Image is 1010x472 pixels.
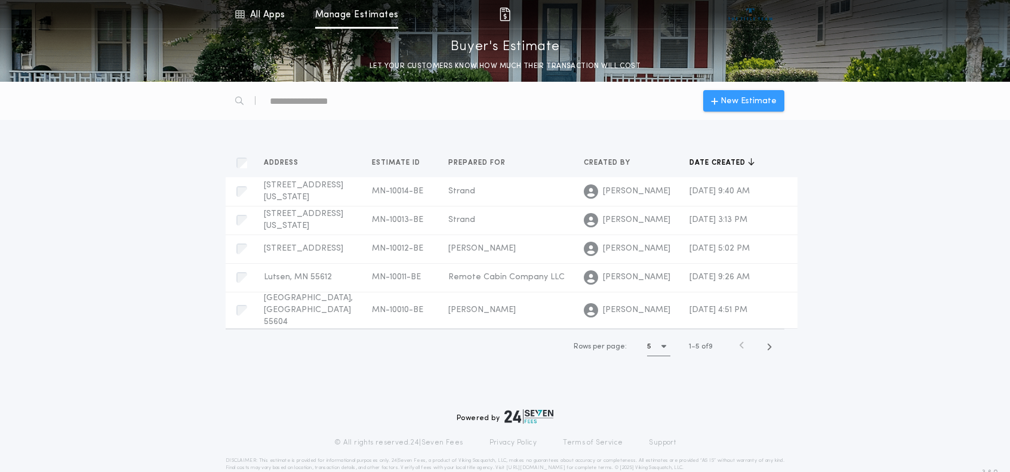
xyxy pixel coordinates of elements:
button: New Estimate [703,90,784,112]
span: Rows per page: [574,343,627,350]
span: 1 [689,343,691,350]
p: LET YOUR CUSTOMERS KNOW HOW MUCH THEIR TRANSACTION WILL COST [358,60,652,72]
span: MN-10011-BE [372,273,421,282]
span: [PERSON_NAME] [603,243,670,255]
button: 5 [647,337,670,356]
span: MN-10010-BE [372,306,423,314]
span: Address [264,158,301,168]
span: [DATE] 5:02 PM [689,244,750,253]
span: [DATE] 9:40 AM [689,187,750,196]
span: [PERSON_NAME] [603,186,670,198]
span: of 9 [701,341,713,352]
h1: 5 [647,341,651,353]
img: vs-icon [728,8,773,20]
a: Support [649,438,676,448]
span: [DATE] 3:13 PM [689,215,747,224]
button: Address [264,157,307,169]
span: [DATE] 9:26 AM [689,273,750,282]
span: [PERSON_NAME] [603,214,670,226]
p: © All rights reserved. 24|Seven Fees [334,438,463,448]
span: [PERSON_NAME] [448,306,516,314]
span: Strand [448,187,475,196]
img: logo [504,409,553,424]
div: Powered by [457,409,553,424]
button: Created by [584,157,639,169]
span: 5 [695,343,700,350]
a: Privacy Policy [489,438,537,448]
span: [GEOGRAPHIC_DATA], [GEOGRAPHIC_DATA] 55604 [264,294,353,326]
a: Terms of Service [563,438,623,448]
span: New Estimate [720,95,777,107]
span: Created by [584,158,633,168]
span: Date created [689,158,748,168]
span: MN-10014-BE [372,187,423,196]
span: Prepared for [448,158,508,168]
span: [STREET_ADDRESS] [264,244,343,253]
span: [STREET_ADDRESS][US_STATE] [264,209,343,230]
span: Remote Cabin Company LLC [448,273,565,282]
span: Strand [448,215,475,224]
a: [URL][DOMAIN_NAME] [506,465,565,470]
span: [PERSON_NAME] [603,304,670,316]
button: Date created [689,157,755,169]
span: [DATE] 4:51 PM [689,306,747,314]
span: [STREET_ADDRESS][US_STATE] [264,181,343,202]
img: img [498,7,512,21]
button: Estimate ID [372,157,429,169]
p: Buyer's Estimate [451,38,560,57]
span: Estimate ID [372,158,423,168]
span: [PERSON_NAME] [448,244,516,253]
span: MN-10013-BE [372,215,423,224]
span: MN-10012-BE [372,244,423,253]
span: Lutsen, MN 55612 [264,273,332,282]
p: DISCLAIMER: This estimate is provided for informational purposes only. 24|Seven Fees, a product o... [226,457,784,471]
span: [PERSON_NAME] [603,272,670,283]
